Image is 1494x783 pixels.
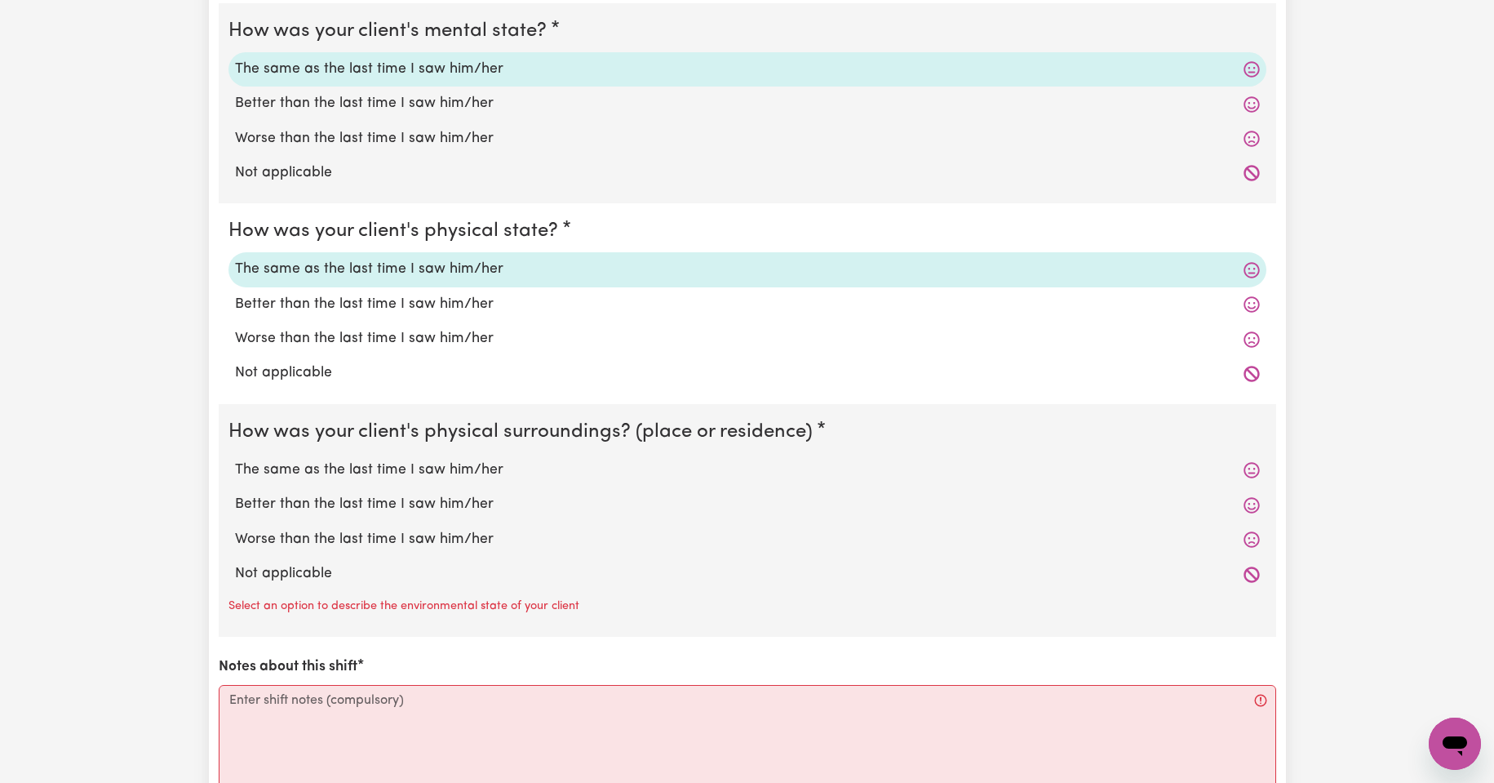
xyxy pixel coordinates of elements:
label: The same as the last time I saw him/her [235,259,1260,280]
label: Not applicable [235,162,1260,184]
label: Not applicable [235,363,1260,384]
p: Select an option to describe the environmental state of your client [228,598,579,616]
legend: How was your client's physical state? [228,216,565,246]
label: The same as the last time I saw him/her [235,460,1260,481]
label: Worse than the last time I saw him/her [235,529,1260,550]
label: Notes about this shift [219,656,357,678]
label: Not applicable [235,563,1260,585]
legend: How was your client's mental state? [228,16,553,46]
label: The same as the last time I saw him/her [235,59,1260,80]
label: Better than the last time I saw him/her [235,494,1260,515]
label: Better than the last time I saw him/her [235,93,1260,114]
label: Better than the last time I saw him/her [235,294,1260,315]
iframe: Button to launch messaging window [1429,718,1481,770]
label: Worse than the last time I saw him/her [235,328,1260,349]
label: Worse than the last time I saw him/her [235,128,1260,149]
legend: How was your client's physical surroundings? (place or residence) [228,417,819,447]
